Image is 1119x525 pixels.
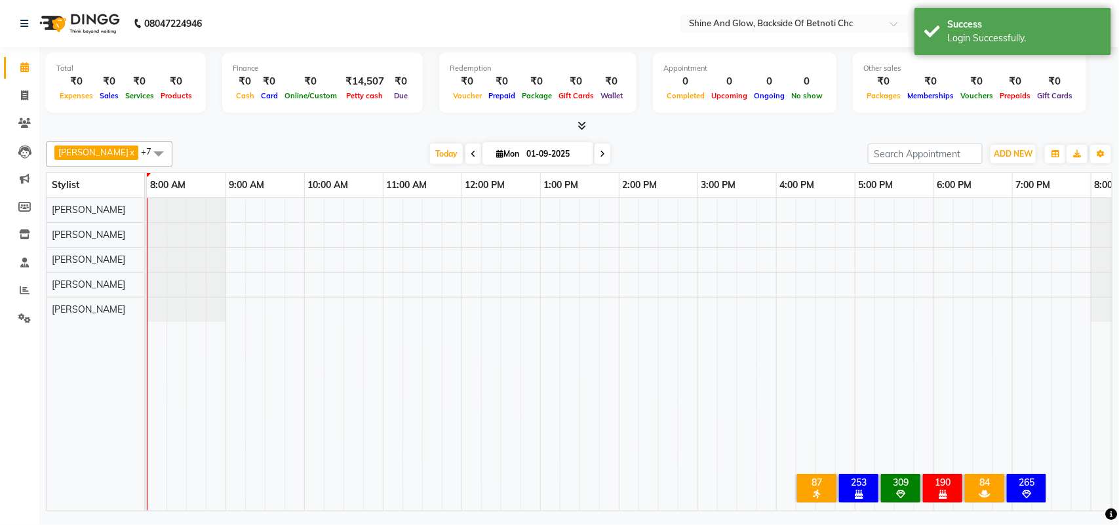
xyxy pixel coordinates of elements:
[788,74,826,89] div: 0
[258,74,281,89] div: ₹0
[430,144,463,164] span: Today
[52,279,125,290] span: [PERSON_NAME]
[519,91,555,100] span: Package
[493,149,522,159] span: Mon
[904,91,957,100] span: Memberships
[708,91,751,100] span: Upcoming
[450,63,626,74] div: Redemption
[52,204,125,216] span: [PERSON_NAME]
[1013,176,1054,195] a: 7:00 PM
[1034,91,1076,100] span: Gift Cards
[1034,74,1076,89] div: ₹0
[233,91,258,100] span: Cash
[884,476,918,488] div: 309
[450,74,485,89] div: ₹0
[957,74,996,89] div: ₹0
[58,147,128,157] span: [PERSON_NAME]
[991,145,1036,163] button: ADD NEW
[147,176,189,195] a: 8:00 AM
[462,176,509,195] a: 12:00 PM
[868,144,983,164] input: Search Appointment
[597,91,626,100] span: Wallet
[555,74,597,89] div: ₹0
[597,74,626,89] div: ₹0
[56,74,96,89] div: ₹0
[708,74,751,89] div: 0
[947,31,1101,45] div: Login Successfully.
[233,74,258,89] div: ₹0
[141,146,161,157] span: +7
[555,91,597,100] span: Gift Cards
[541,176,582,195] a: 1:00 PM
[226,176,268,195] a: 9:00 AM
[863,74,904,89] div: ₹0
[751,91,788,100] span: Ongoing
[52,229,125,241] span: [PERSON_NAME]
[934,176,975,195] a: 6:00 PM
[996,91,1034,100] span: Prepaids
[777,176,818,195] a: 4:00 PM
[128,147,134,157] a: x
[389,74,412,89] div: ₹0
[281,91,340,100] span: Online/Custom
[522,144,588,164] input: 2025-09-01
[926,476,960,488] div: 190
[258,91,281,100] span: Card
[391,91,411,100] span: Due
[340,74,389,89] div: ₹14,507
[968,476,1002,488] div: 84
[863,91,904,100] span: Packages
[96,91,122,100] span: Sales
[863,63,1076,74] div: Other sales
[52,179,79,191] span: Stylist
[855,176,897,195] a: 5:00 PM
[947,18,1101,31] div: Success
[904,74,957,89] div: ₹0
[485,91,519,100] span: Prepaid
[281,74,340,89] div: ₹0
[122,74,157,89] div: ₹0
[519,74,555,89] div: ₹0
[619,176,661,195] a: 2:00 PM
[663,91,708,100] span: Completed
[996,74,1034,89] div: ₹0
[698,176,739,195] a: 3:00 PM
[56,63,195,74] div: Total
[233,63,412,74] div: Finance
[800,476,834,488] div: 87
[157,91,195,100] span: Products
[122,91,157,100] span: Services
[52,303,125,315] span: [PERSON_NAME]
[450,91,485,100] span: Voucher
[144,5,202,42] b: 08047224946
[1010,476,1044,488] div: 265
[751,74,788,89] div: 0
[52,254,125,265] span: [PERSON_NAME]
[663,74,708,89] div: 0
[663,63,826,74] div: Appointment
[305,176,352,195] a: 10:00 AM
[157,74,195,89] div: ₹0
[842,476,876,488] div: 253
[344,91,387,100] span: Petty cash
[96,74,122,89] div: ₹0
[957,91,996,100] span: Vouchers
[994,149,1032,159] span: ADD NEW
[485,74,519,89] div: ₹0
[383,176,431,195] a: 11:00 AM
[33,5,123,42] img: logo
[56,91,96,100] span: Expenses
[788,91,826,100] span: No show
